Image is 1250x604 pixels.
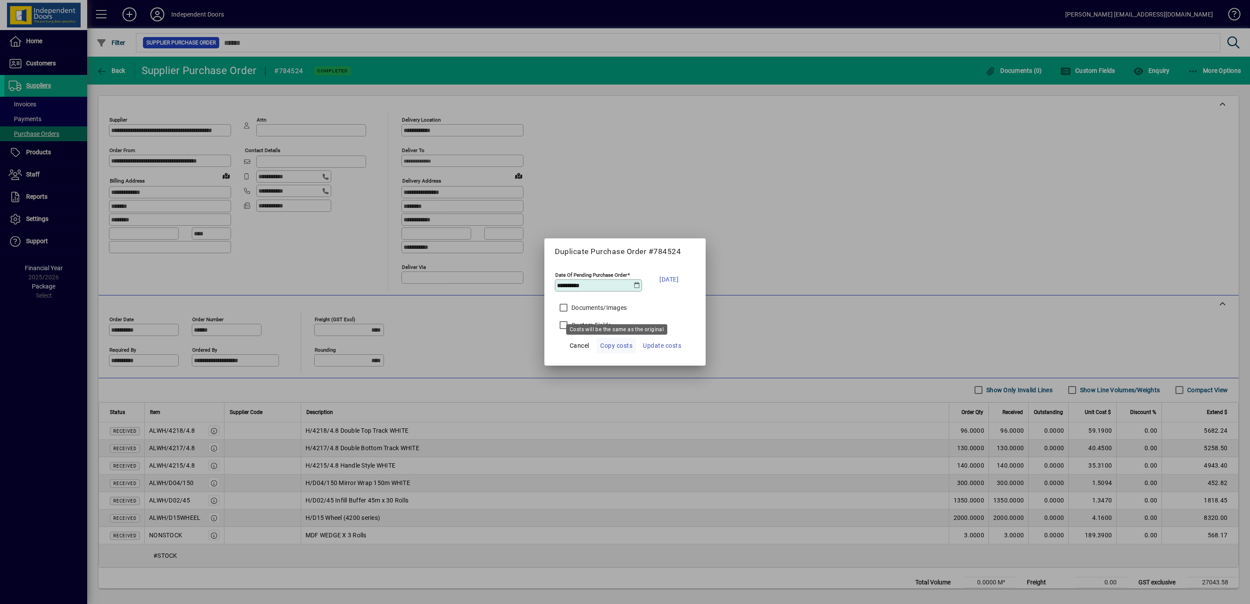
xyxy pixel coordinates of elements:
label: Documents/Images [570,303,627,312]
button: Cancel [565,338,593,353]
mat-label: Date Of Pending Purchase Order [555,272,627,278]
span: Update costs [643,340,681,351]
span: Cancel [570,340,589,351]
span: Copy costs [600,340,632,351]
button: Update costs [639,338,685,353]
div: Costs will be the same as the original [566,324,667,335]
h5: Duplicate Purchase Order #784524 [555,247,695,256]
span: [DATE] [659,274,679,285]
button: Copy costs [597,338,636,353]
button: [DATE] [655,268,683,290]
label: Custom Fields [570,321,611,329]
